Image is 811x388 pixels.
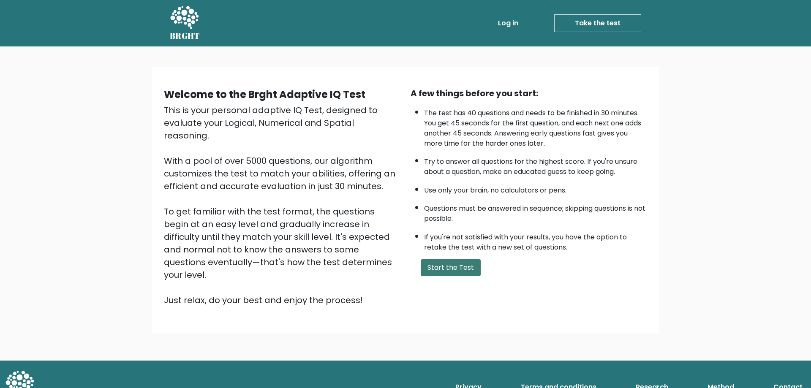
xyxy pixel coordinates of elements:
[495,15,522,32] a: Log in
[554,14,641,32] a: Take the test
[424,228,647,252] li: If you're not satisfied with your results, you have the option to retake the test with a new set ...
[164,87,365,101] b: Welcome to the Brght Adaptive IQ Test
[424,152,647,177] li: Try to answer all questions for the highest score. If you're unsure about a question, make an edu...
[170,3,200,43] a: BRGHT
[421,259,481,276] button: Start the Test
[424,199,647,224] li: Questions must be answered in sequence; skipping questions is not possible.
[164,104,400,307] div: This is your personal adaptive IQ Test, designed to evaluate your Logical, Numerical and Spatial ...
[424,104,647,149] li: The test has 40 questions and needs to be finished in 30 minutes. You get 45 seconds for the firs...
[424,181,647,195] li: Use only your brain, no calculators or pens.
[170,31,200,41] h5: BRGHT
[411,87,647,100] div: A few things before you start:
